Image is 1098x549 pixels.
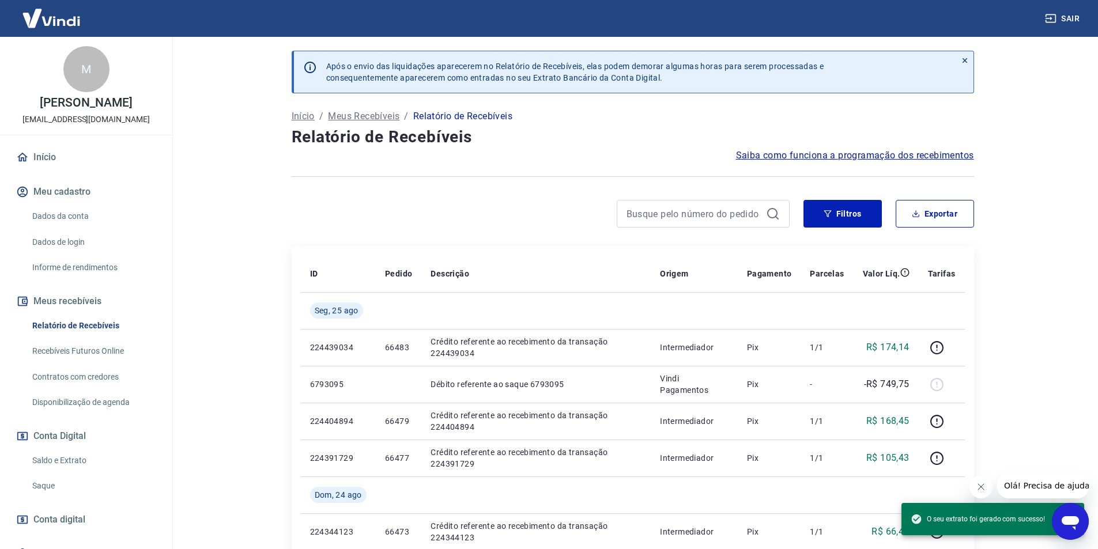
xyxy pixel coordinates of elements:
img: Vindi [14,1,89,36]
p: 66477 [385,452,412,464]
p: Intermediador [660,342,729,353]
p: ID [310,268,318,279]
button: Conta Digital [14,423,159,449]
p: R$ 66,43 [871,525,909,539]
a: Saiba como funciona a programação dos recebimentos [736,149,974,162]
p: 66473 [385,526,412,537]
a: Dados de login [28,230,159,254]
p: Crédito referente ao recebimento da transação 224439034 [431,336,642,359]
button: Sair [1043,8,1084,29]
p: 1/1 [810,415,844,427]
a: Início [14,145,159,170]
iframe: Fechar mensagem [969,475,993,498]
input: Busque pelo número do pedido [627,205,761,222]
a: Saque [28,474,159,498]
p: 66483 [385,342,412,353]
p: Débito referente ao saque 6793095 [431,378,642,390]
p: 1/1 [810,526,844,537]
p: 224344123 [310,526,367,537]
p: [PERSON_NAME] [40,97,132,109]
p: 6793095 [310,378,367,390]
a: Início [292,109,315,123]
p: 224404894 [310,415,367,427]
p: 1/1 [810,342,844,353]
p: / [319,109,323,123]
p: 66479 [385,415,412,427]
p: Pix [747,526,792,537]
p: Intermediador [660,415,729,427]
button: Filtros [803,200,882,228]
p: Origem [660,268,688,279]
p: Descrição [431,268,469,279]
a: Relatório de Recebíveis [28,314,159,338]
p: Após o envio das liquidações aparecerem no Relatório de Recebíveis, elas podem demorar algumas ho... [326,60,824,84]
p: Vindi Pagamentos [660,373,729,396]
h4: Relatório de Recebíveis [292,126,974,149]
a: Contratos com credores [28,365,159,389]
p: Relatório de Recebíveis [413,109,512,123]
button: Meus recebíveis [14,289,159,314]
a: Dados da conta [28,205,159,228]
iframe: Botão para abrir a janela de mensagens [1052,503,1089,540]
p: / [404,109,408,123]
p: 224439034 [310,342,367,353]
p: Intermediador [660,452,729,464]
p: -R$ 749,75 [864,377,910,391]
p: - [810,378,844,390]
p: Crédito referente ao recebimento da transação 224404894 [431,410,642,433]
span: O seu extrato foi gerado com sucesso! [911,513,1045,525]
a: Informe de rendimentos [28,256,159,279]
p: Intermediador [660,526,729,537]
span: Olá! Precisa de ajuda? [7,8,97,17]
p: Crédito referente ao recebimento da transação 224344123 [431,520,642,543]
span: Seg, 25 ago [315,305,359,316]
p: R$ 168,45 [866,414,910,428]
p: Crédito referente ao recebimento da transação 224391729 [431,446,642,470]
p: Pix [747,378,792,390]
button: Meu cadastro [14,179,159,205]
span: Conta digital [33,512,85,528]
a: Meus Recebíveis [328,109,399,123]
p: 1/1 [810,452,844,464]
a: Recebíveis Futuros Online [28,339,159,363]
button: Exportar [896,200,974,228]
a: Saldo e Extrato [28,449,159,472]
span: Dom, 24 ago [315,489,362,501]
p: [EMAIL_ADDRESS][DOMAIN_NAME] [22,113,150,126]
p: Pix [747,452,792,464]
div: M [63,46,110,92]
p: Pix [747,415,792,427]
p: Pedido [385,268,412,279]
a: Disponibilização de agenda [28,391,159,414]
p: R$ 105,43 [866,451,910,465]
p: Parcelas [810,268,844,279]
iframe: Mensagem da empresa [997,473,1089,498]
p: R$ 174,14 [866,340,910,354]
p: Pix [747,342,792,353]
p: Tarifas [928,268,956,279]
p: 224391729 [310,452,367,464]
a: Conta digital [14,507,159,532]
p: Valor Líq. [863,268,900,279]
p: Pagamento [747,268,792,279]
